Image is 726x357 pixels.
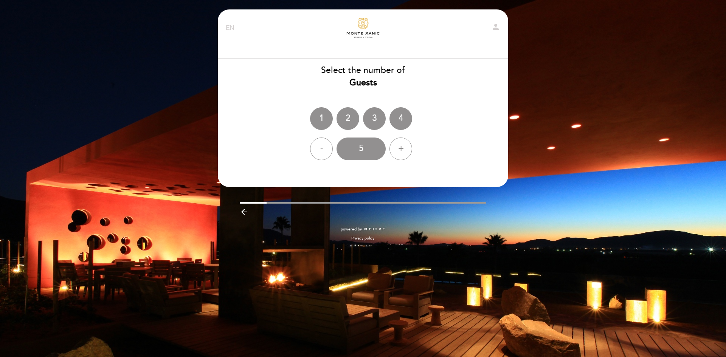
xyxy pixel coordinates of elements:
[351,236,374,241] a: Privacy policy
[337,138,386,160] div: 5
[389,138,412,160] div: +
[217,64,509,89] div: Select the number of
[341,227,362,232] span: powered by
[316,18,410,39] a: Descubre Monte Xanic
[310,138,333,160] div: -
[310,107,333,130] div: 1
[349,77,377,88] b: Guests
[364,227,385,231] img: MEITRE
[491,22,500,31] i: person
[240,207,249,216] i: arrow_backward
[363,107,386,130] div: 3
[337,107,359,130] div: 2
[491,22,500,34] button: person
[389,107,412,130] div: 4
[341,227,385,232] a: powered by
